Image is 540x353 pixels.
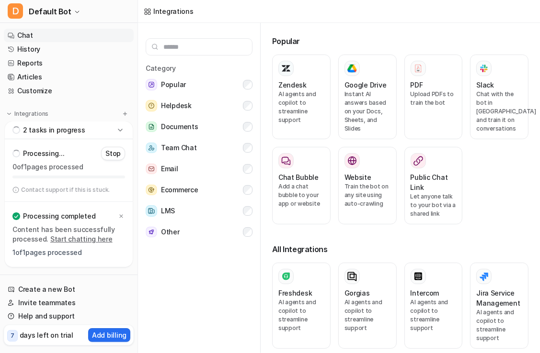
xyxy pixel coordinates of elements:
p: Chat with the bot in [GEOGRAPHIC_DATA] and train it on conversations [476,90,522,133]
button: DocumentsDocuments [146,117,253,136]
p: Add billing [92,330,126,340]
p: Integrations [14,110,48,118]
span: Default Bot [29,5,71,18]
h3: Slack [476,80,494,90]
p: Processing... [23,149,64,158]
span: Popular [161,79,186,90]
img: expand menu [6,110,12,117]
button: OtherOther [146,222,253,242]
p: Let anyone talk to your bot via a shared link [411,192,457,218]
button: Stop [101,147,125,160]
button: FreshdeskAI agents and copilot to streamline support [272,263,331,349]
h3: Intercom [411,288,439,298]
span: LMS [161,205,175,217]
button: Public Chat LinkLet anyone talk to your bot via a shared link [404,147,463,224]
p: Contact support if this is stuck. [21,186,110,194]
a: History [4,43,134,56]
p: Train the bot on any site using auto-crawling [345,182,391,208]
p: Instant AI answers based on your Docs, Sheets, and Slides [345,90,391,133]
img: Email [146,164,157,175]
h3: All Integrations [272,243,529,255]
h3: Zendesk [278,80,307,90]
a: Create a new Bot [4,283,134,296]
h3: Website [345,172,371,182]
div: Integrations [153,6,194,16]
a: Chat [4,29,134,42]
button: HelpdeskHelpdesk [146,96,253,115]
p: AI agents and copilot to streamline support [411,298,457,332]
h3: Freshdesk [278,288,312,298]
span: Helpdesk [161,100,192,111]
button: Team ChatTeam Chat [146,138,253,157]
button: PopularPopular [146,75,253,94]
button: IntercomAI agents and copilot to streamline support [404,263,463,349]
h3: PDF [411,80,423,90]
a: Help and support [4,309,134,323]
a: Customize [4,84,134,98]
span: Documents [161,121,198,132]
h3: Jira Service Management [476,288,522,308]
span: Other [161,226,180,238]
button: ZendeskAI agents and copilot to streamline support [272,55,331,139]
button: WebsiteWebsiteTrain the bot on any site using auto-crawling [338,147,397,224]
p: 0 of 1 pages processed [12,162,125,172]
p: Content has been successfully processed. [12,225,125,244]
span: D [8,3,23,19]
img: Ecommerce [146,185,157,196]
span: Ecommerce [161,184,198,196]
span: Team Chat [161,142,196,154]
img: PDF [414,64,423,73]
h5: Category [146,63,253,73]
a: Invite teammates [4,296,134,309]
a: Reports [4,56,134,70]
a: Articles [4,70,134,84]
img: Documents [146,121,157,132]
h3: Popular [272,35,529,47]
img: Slack [479,63,489,74]
p: Stop [105,149,121,158]
button: Integrations [4,109,51,119]
img: Team Chat [146,143,157,154]
h3: Gorgias [345,288,370,298]
button: Chat BubbleAdd a chat bubble to your app or website [272,147,331,224]
img: menu_add.svg [122,110,128,117]
p: 1 of 1 pages processed [12,248,125,257]
button: EcommerceEcommerce [146,180,253,199]
button: Google DriveGoogle DriveInstant AI answers based on your Docs, Sheets, and Slides [338,55,397,139]
button: Add billing [88,328,130,342]
button: GorgiasAI agents and copilot to streamline support [338,263,397,349]
a: Start chatting here [50,235,113,243]
p: Upload PDFs to train the bot [411,90,457,107]
p: AI agents and copilot to streamline support [278,298,324,332]
p: 2 tasks in progress [23,125,85,135]
img: Popular [146,79,157,90]
p: AI agents and copilot to streamline support [345,298,391,332]
img: Google Drive [347,64,357,73]
h3: Google Drive [345,80,387,90]
button: LMSLMS [146,201,253,221]
span: Email [161,163,178,175]
button: SlackSlackChat with the bot in [GEOGRAPHIC_DATA] and train it on conversations [470,55,529,139]
p: 7 [11,331,14,340]
h3: Public Chat Link [411,172,457,192]
p: AI agents and copilot to streamline support [476,308,522,342]
img: Website [347,156,357,165]
img: LMS [146,205,157,217]
p: days left on trial [20,330,73,340]
button: PDFPDFUpload PDFs to train the bot [404,55,463,139]
button: EmailEmail [146,159,253,178]
img: Other [146,227,157,238]
p: AI agents and copilot to streamline support [278,90,324,124]
h3: Chat Bubble [278,172,319,182]
p: Add a chat bubble to your app or website [278,182,324,208]
button: Jira Service ManagementAI agents and copilot to streamline support [470,263,529,349]
a: Integrations [144,6,194,16]
p: Processing completed [23,211,95,221]
img: Helpdesk [146,100,157,111]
